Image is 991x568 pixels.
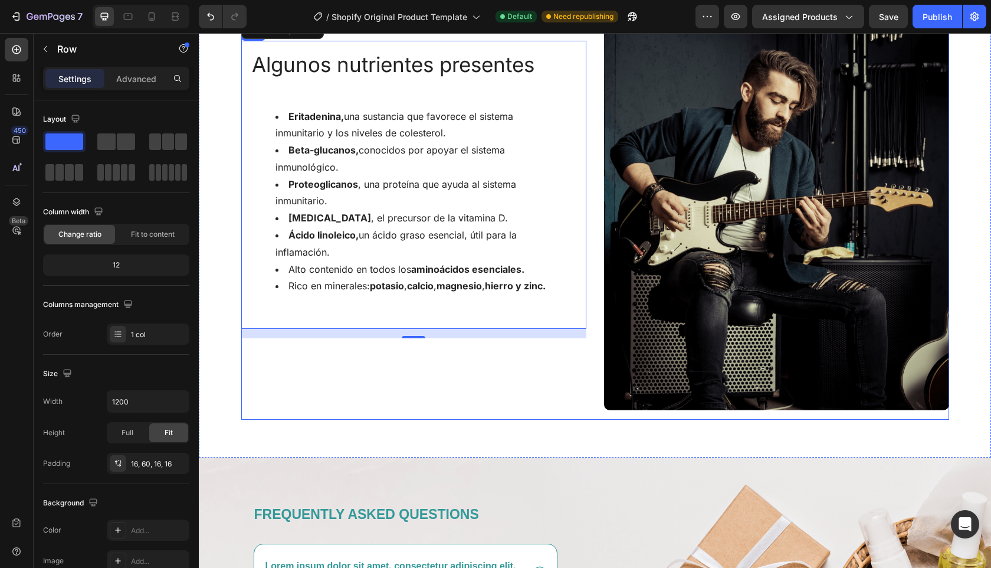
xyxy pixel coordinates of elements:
[131,229,175,240] span: Fit to content
[869,5,908,28] button: Save
[57,42,157,56] p: Row
[762,11,838,23] span: Assigned Products
[67,528,317,550] span: Lorem ipsum dolor sit amet, consectetur adipiscing elit, sed do eiusmod?
[43,495,100,511] div: Background
[238,247,283,259] strong: magnesio
[165,427,173,438] span: Fit
[951,510,979,538] div: Open Intercom Messenger
[131,556,186,567] div: Add...
[43,525,61,536] div: Color
[131,459,186,469] div: 16, 60, 16, 16
[45,257,187,273] div: 12
[913,5,962,28] button: Publish
[58,229,101,240] span: Change ratio
[77,9,83,24] p: 7
[107,391,189,412] input: Auto
[43,297,135,313] div: Columns management
[507,11,532,22] span: Default
[199,33,991,568] iframe: Design area
[11,126,28,135] div: 450
[208,247,235,259] strong: calcio
[43,204,106,220] div: Column width
[131,525,186,536] div: Add...
[923,11,952,23] div: Publish
[9,216,28,226] div: Beta
[116,73,156,85] p: Advanced
[326,11,329,23] span: /
[131,329,186,340] div: 1 col
[879,12,898,22] span: Save
[43,458,70,469] div: Padding
[58,73,91,85] p: Settings
[77,244,351,262] li: Rico en minerales: , , ,
[122,427,133,438] span: Full
[43,112,83,128] div: Layout
[54,472,359,492] h2: Frequently asked questions
[5,5,88,28] button: 7
[43,366,74,382] div: Size
[553,11,613,22] span: Need republishing
[752,5,864,28] button: Assigned Products
[43,556,64,566] div: Image
[43,329,63,340] div: Order
[286,247,347,259] strong: hierro y zinc.
[43,427,65,438] div: Height
[43,396,63,407] div: Width
[171,247,205,259] strong: potasio
[199,5,247,28] div: Undo/Redo
[332,11,467,23] span: Shopify Original Product Template
[212,230,326,242] strong: aminoácidos esenciales.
